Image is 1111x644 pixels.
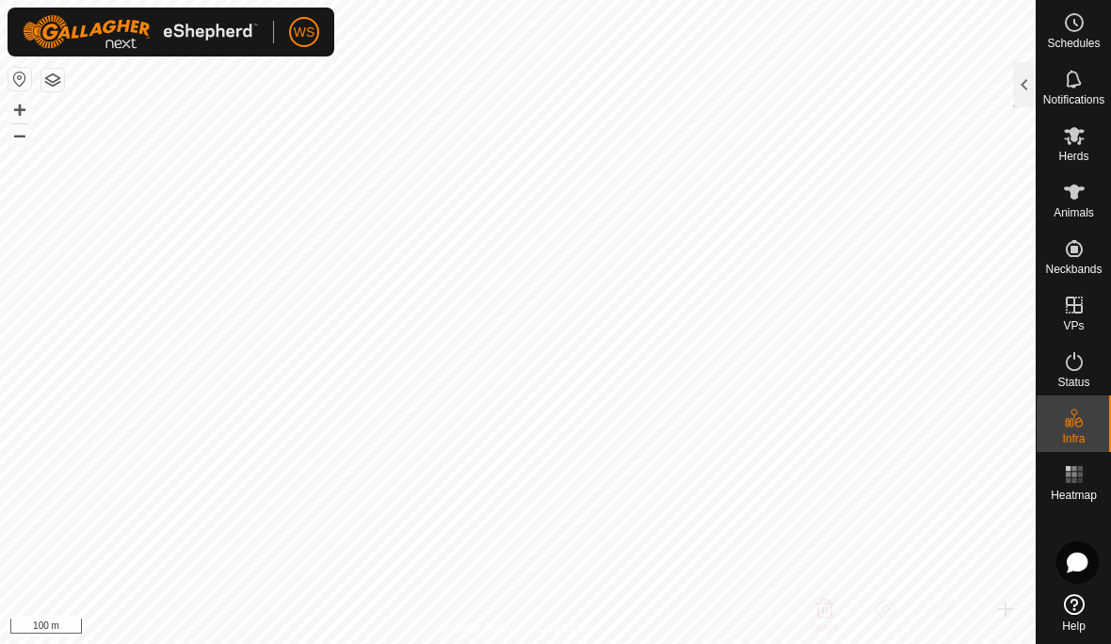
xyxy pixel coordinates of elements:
span: Heatmap [1051,490,1097,501]
span: Schedules [1047,38,1100,49]
span: Infra [1062,433,1085,444]
span: WS [294,23,315,42]
button: Reset Map [8,68,31,90]
button: + [8,99,31,121]
button: – [8,123,31,146]
span: Status [1057,377,1089,388]
span: Herds [1058,151,1088,162]
a: Contact Us [537,620,592,636]
a: Privacy Policy [443,620,514,636]
span: VPs [1063,320,1084,331]
span: Animals [1054,207,1094,218]
img: Gallagher Logo [23,15,258,49]
a: Help [1037,587,1111,639]
button: Map Layers [41,69,64,91]
span: Neckbands [1045,264,1102,275]
span: Notifications [1043,94,1104,105]
span: Help [1062,620,1086,632]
